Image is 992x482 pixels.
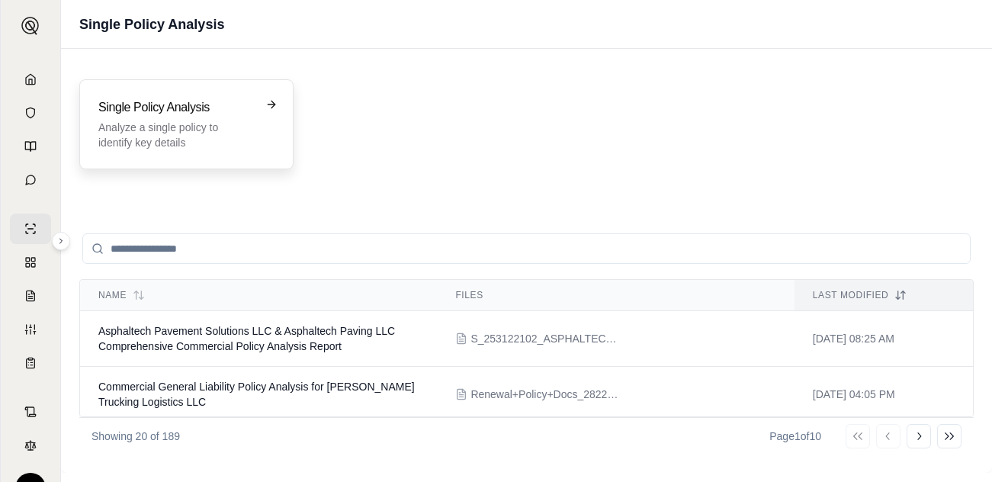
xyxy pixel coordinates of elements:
[79,14,224,35] h1: Single Policy Analysis
[52,232,70,250] button: Expand sidebar
[98,325,395,352] span: Asphaltech Pavement Solutions LLC & Asphaltech Paving LLC Comprehensive Commercial Policy Analysi...
[98,289,419,301] div: Name
[98,98,253,117] h3: Single Policy Analysis
[98,381,415,408] span: Commercial General Liability Policy Analysis for Hairston Trucking Logistics LLC
[470,331,623,346] span: S_253122102_ASPHALTECH_PAVEMENT_SOLUTIONS_RWL_20241229.pdf
[10,281,51,311] a: Claim Coverage
[10,348,51,378] a: Coverage Table
[769,429,821,444] div: Page 1 of 10
[10,430,51,461] a: Legal Search Engine
[10,314,51,345] a: Custom Report
[813,289,955,301] div: Last modified
[15,11,46,41] button: Expand sidebar
[10,165,51,195] a: Chat
[10,98,51,128] a: Documents Vault
[10,397,51,427] a: Contract Analysis
[10,64,51,95] a: Home
[21,17,40,35] img: Expand sidebar
[470,387,623,402] span: Renewal+Policy+Docs_2822070+-+JJINS.pdf
[795,367,973,423] td: [DATE] 04:05 PM
[10,247,51,278] a: Policy Comparisons
[10,131,51,162] a: Prompt Library
[98,120,253,150] p: Analyze a single policy to identify key details
[91,429,180,444] p: Showing 20 of 189
[10,214,51,244] a: Single Policy
[437,280,794,311] th: Files
[795,311,973,367] td: [DATE] 08:25 AM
